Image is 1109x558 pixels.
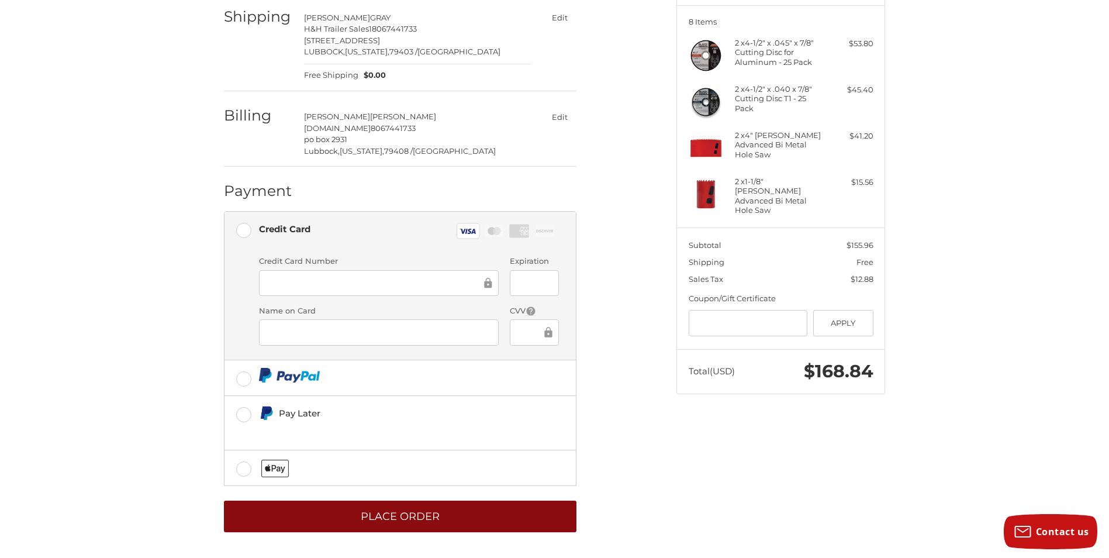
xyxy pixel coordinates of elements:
div: $41.20 [827,130,873,142]
iframe: Secure Credit Card Frame - Expiration Date [518,276,550,290]
h2: Payment [224,182,292,200]
h3: 8 Items [689,17,873,26]
button: Edit [543,108,576,125]
label: Expiration [510,256,558,267]
span: 8067441733 [371,123,416,133]
div: $45.40 [827,84,873,96]
button: Edit [543,9,576,26]
img: Pay Later icon [259,406,274,421]
label: Credit Card Number [259,256,499,267]
h2: Billing [224,106,292,125]
span: $168.84 [804,360,873,382]
div: $15.56 [827,177,873,188]
span: po box 2931 [304,135,347,144]
span: [DOMAIN_NAME] [304,123,371,133]
span: [GEOGRAPHIC_DATA] [413,146,496,156]
button: Apply [813,310,873,336]
span: Subtotal [689,240,721,250]
span: GRAY [370,13,391,22]
span: Shipping [689,257,724,267]
span: Total (USD) [689,366,735,377]
h4: 2 x 1-1/8" [PERSON_NAME] Advanced Bi Metal Hole Saw [735,177,824,215]
h4: 2 x 4-1/2" x .040 x 7/8" Cutting Disc T1 - 25 Pack [735,84,824,113]
span: [US_STATE], [340,146,384,156]
h4: 2 x 4-1/2" x .045" x 7/8" Cutting Disc for Aluminum - 25 Pack [735,38,824,67]
span: Lubbock, [304,146,340,156]
span: 18067441733 [369,24,417,33]
span: [PERSON_NAME] [304,13,370,22]
h4: 2 x 4" [PERSON_NAME] Advanced Bi Metal Hole Saw [735,130,824,159]
span: [PERSON_NAME] [304,112,370,121]
iframe: Secure Credit Card Frame - Cardholder Name [267,326,490,339]
span: $155.96 [847,240,873,250]
span: $0.00 [358,70,386,81]
div: Credit Card [259,219,310,239]
div: $53.80 [827,38,873,50]
img: Applepay icon [261,460,289,477]
span: [STREET_ADDRESS] [304,36,380,45]
span: 79408 / [384,146,413,156]
iframe: Secure Credit Card Frame - CVV [518,326,541,339]
span: [PERSON_NAME] [370,112,436,121]
input: Gift Certificate or Coupon Code [689,310,808,336]
span: [GEOGRAPHIC_DATA] [417,47,500,56]
div: Coupon/Gift Certificate [689,293,873,305]
span: Sales Tax [689,274,723,284]
span: $12.88 [851,274,873,284]
span: 79403 / [389,47,417,56]
span: LUBBOCK, [304,47,345,56]
button: Place Order [224,501,576,533]
span: Contact us [1036,525,1089,538]
label: Name on Card [259,305,499,317]
iframe: PayPal Message 1 [259,425,496,436]
span: [US_STATE], [345,47,389,56]
span: Free Shipping [304,70,358,81]
div: Pay Later [279,404,496,423]
img: PayPal icon [259,368,320,383]
button: Contact us [1004,514,1097,549]
h2: Shipping [224,8,292,26]
span: H&H Trailer Sales [304,24,369,33]
span: Free [856,257,873,267]
iframe: Secure Credit Card Frame - Credit Card Number [267,276,482,290]
label: CVV [510,305,558,317]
